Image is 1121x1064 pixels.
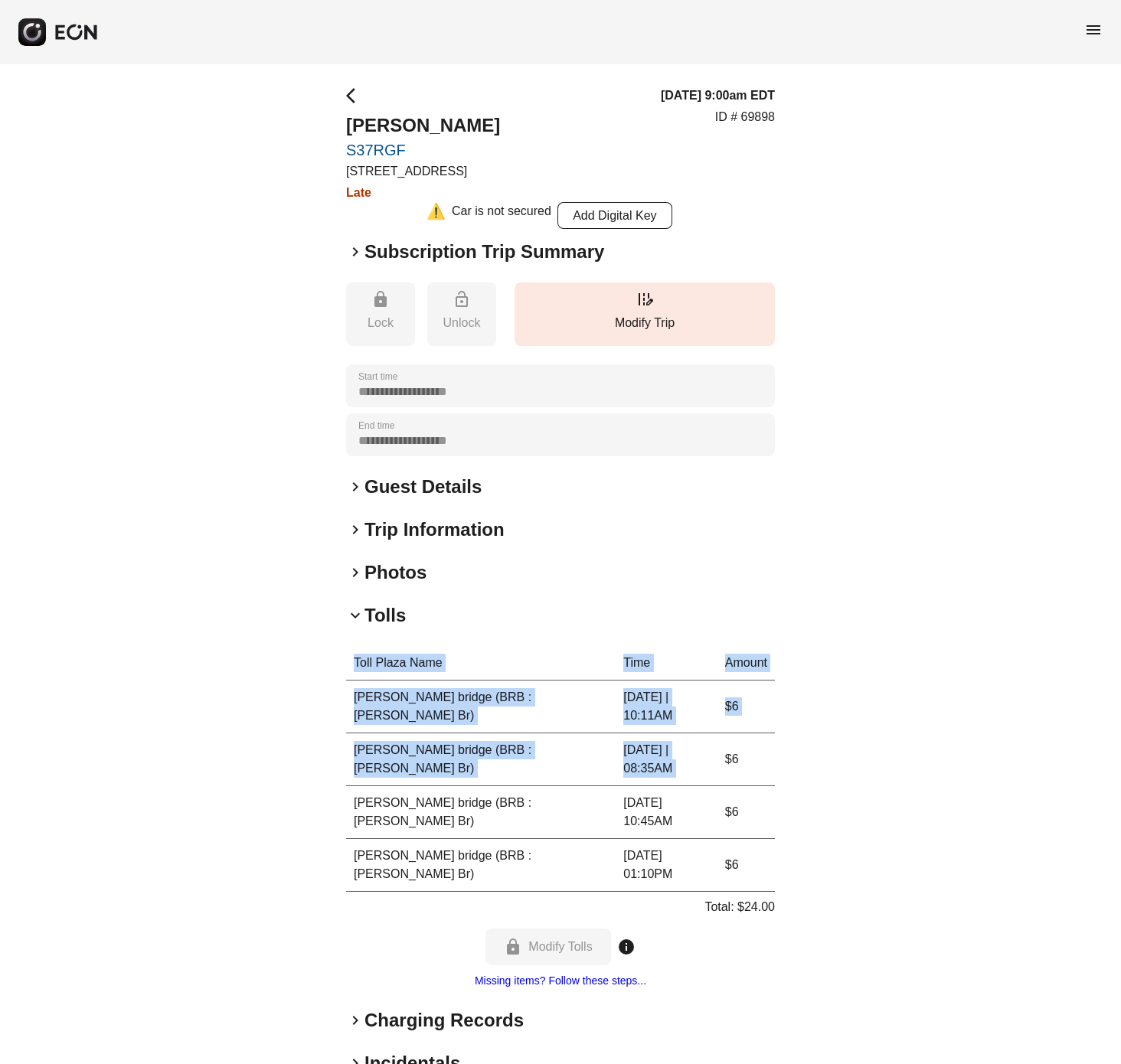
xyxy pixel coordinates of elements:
span: menu [1084,21,1103,39]
div: Car is not secured [452,202,551,229]
th: Amount [717,646,775,681]
p: Modify Trip [522,314,767,332]
td: $6 [717,681,775,733]
td: [PERSON_NAME] bridge (BRB : [PERSON_NAME] Br) [346,733,616,786]
td: [PERSON_NAME] bridge (BRB : [PERSON_NAME] Br) [346,786,616,839]
h2: Guest Details [364,475,482,499]
span: arrow_back_ios [346,86,364,105]
td: [DATE] | 10:11AM [616,681,717,733]
p: [STREET_ADDRESS] [346,162,500,181]
h3: [DATE] 9:00am EDT [661,86,775,105]
td: [DATE] | 08:35AM [616,733,717,786]
span: keyboard_arrow_right [346,563,364,582]
td: [DATE] 10:45AM [616,786,717,839]
td: [PERSON_NAME] bridge (BRB : [PERSON_NAME] Br) [346,839,616,892]
span: info [617,938,636,956]
h2: Trip Information [364,517,505,542]
td: [DATE] 01:10PM [616,839,717,892]
h3: Late [346,184,500,202]
span: keyboard_arrow_right [346,1011,364,1030]
span: keyboard_arrow_right [346,478,364,496]
span: keyboard_arrow_down [346,606,364,625]
button: Add Digital Key [557,202,672,229]
h2: Subscription Trip Summary [364,240,604,264]
h2: [PERSON_NAME] [346,113,500,138]
a: Missing items? Follow these steps... [475,974,646,987]
div: ⚠️ [427,202,446,229]
button: Modify Trip [515,282,775,346]
p: Total: $24.00 [704,898,775,916]
span: edit_road [636,290,654,308]
h2: Tolls [364,603,406,628]
h2: Photos [364,560,427,585]
a: S37RGF [346,141,500,159]
th: Time [616,646,717,681]
td: $6 [717,839,775,892]
span: keyboard_arrow_right [346,243,364,261]
span: keyboard_arrow_right [346,521,364,539]
th: Toll Plaza Name [346,646,616,681]
p: ID # 69898 [715,108,775,126]
td: $6 [717,733,775,786]
h2: Charging Records [364,1008,524,1033]
td: [PERSON_NAME] bridge (BRB : [PERSON_NAME] Br) [346,681,616,733]
td: $6 [717,786,775,839]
